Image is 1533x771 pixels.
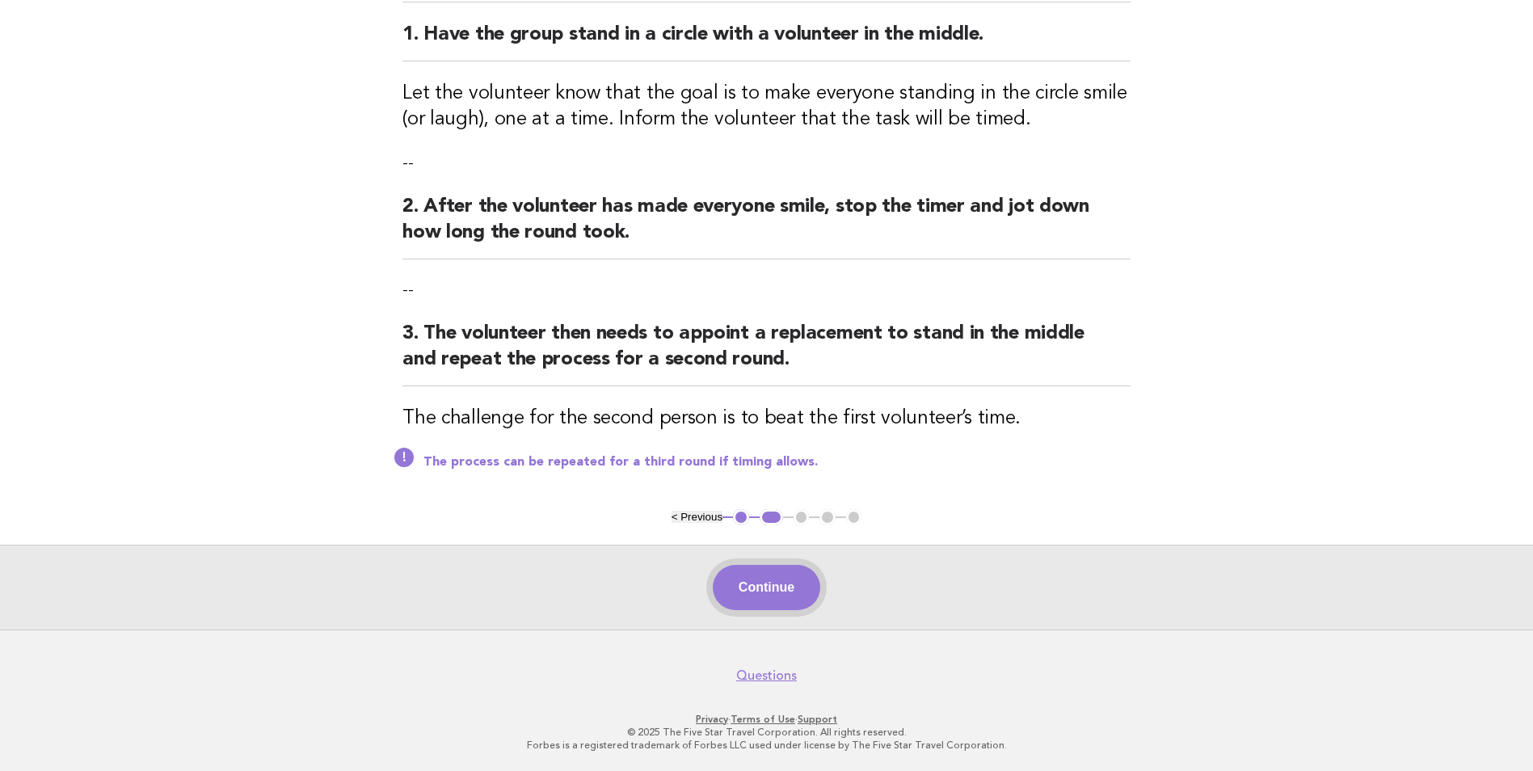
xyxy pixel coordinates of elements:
h2: 3. The volunteer then needs to appoint a replacement to stand in the middle and repeat the proces... [402,321,1131,386]
button: Continue [713,565,820,610]
button: 2 [760,509,783,525]
p: Forbes is a registered trademark of Forbes LLC used under license by The Five Star Travel Corpora... [272,739,1261,752]
h2: 2. After the volunteer has made everyone smile, stop the timer and jot down how long the round took. [402,194,1131,259]
a: Privacy [696,714,728,725]
p: The process can be repeated for a third round if timing allows. [423,454,1131,470]
a: Terms of Use [731,714,795,725]
p: -- [402,152,1131,175]
p: · · [272,713,1261,726]
h3: The challenge for the second person is to beat the first volunteer’s time. [402,406,1131,432]
h2: 1. Have the group stand in a circle with a volunteer in the middle. [402,22,1131,61]
button: < Previous [672,511,722,523]
a: Questions [736,668,797,684]
h3: Let the volunteer know that the goal is to make everyone standing in the circle smile (or laugh),... [402,81,1131,133]
button: 1 [733,509,749,525]
p: -- [402,279,1131,301]
a: Support [798,714,837,725]
p: © 2025 The Five Star Travel Corporation. All rights reserved. [272,726,1261,739]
